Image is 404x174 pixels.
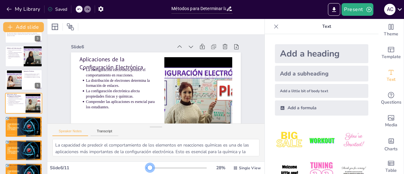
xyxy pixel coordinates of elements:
[7,35,40,36] p: Generated with [URL]
[275,126,304,155] img: 1.jpeg
[381,99,401,106] span: Questions
[5,140,42,161] div: 8
[8,52,22,54] p: La notación de configuración representa la distribución de electrones.
[52,139,259,156] textarea: La capacidad de predecir el comportamiento de los elementos en reacciones químicas es una de las ...
[8,120,40,121] p: La correcta determinación es crucial en la ciencia.
[5,4,43,14] button: My Library
[384,31,398,38] span: Theme
[50,165,146,171] div: Slide 6 / 11
[385,122,397,129] span: Media
[8,118,40,120] p: La configuración electrónica es esencial para la química.
[378,133,404,155] div: Add charts and graphs
[275,100,368,116] div: Add a formula
[275,44,368,63] div: Add a heading
[384,3,395,16] button: A C
[3,22,44,32] button: Add slide
[378,64,404,87] div: Add text boxes
[171,4,226,13] input: Insert title
[342,3,373,16] button: Present
[8,168,40,169] p: Hemos explorado métodos y principios.
[5,93,42,114] div: 6
[25,77,40,78] p: La configuración del oxígeno es 1s² 2s² 2p⁴.
[24,70,40,72] p: Ejemplos Prácticos
[8,143,40,144] p: La correcta determinación es crucial en la ciencia.
[384,4,395,15] div: A C
[52,129,88,136] button: Speaker Notes
[35,36,40,41] div: 3
[79,27,180,54] div: Slide 6
[8,57,22,59] p: Varios métodos son utilizados en la práctica.
[8,144,40,146] p: Hemos explorado métodos y principios.
[7,141,40,142] p: Resumen y Conclusiones
[35,83,40,88] div: 5
[339,126,368,155] img: 3.jpeg
[25,74,40,75] p: La configuración del hidrógeno es 1s¹.
[83,40,161,71] p: Aplicaciones de la Configuración Electrónica
[5,46,42,67] div: 4
[35,130,40,135] div: 7
[83,74,154,99] p: La configuración electrónica afecta propiedades físicas y químicas.
[25,75,40,77] p: La configuración del carbono es 1s² 2s² 2p².
[387,76,395,83] span: Text
[35,153,40,159] div: 8
[239,165,261,171] span: Single View
[25,73,40,75] p: Ejemplos de hidrógeno, carbono y oxígeno.
[8,98,24,100] p: La distribución de electrones determina la formación de enlaces.
[7,117,40,119] p: Resumen y Conclusiones
[384,146,398,153] span: Charts
[7,33,40,35] p: Esta presentación explora los métodos utilizados para determinar la configuración electrónica de ...
[88,53,158,78] p: La configuración electrónica predice el comportamiento en reacciones.
[8,103,24,105] p: Comprender las aplicaciones es esencial para los estudiantes.
[81,84,152,109] p: Comprender las aplicaciones es esencial para los estudiantes.
[35,106,40,112] div: 6
[8,96,24,98] p: La configuración electrónica predice el comportamiento en reacciones.
[7,47,22,49] p: Métodos de Determinación
[8,50,22,52] p: Métodos comunes incluyen diagramas de orbitales.
[8,169,40,170] p: Comprender la química es relevante en el mundo natural.
[378,87,404,110] div: Get real-time input from your audience
[67,23,74,31] span: Position
[8,167,40,168] p: La correcta determinación es crucial en la ciencia.
[5,22,42,43] div: 3
[307,126,336,155] img: 2.jpeg
[281,19,372,34] p: Text
[378,110,404,133] div: Add images, graphics, shapes or video
[8,142,40,143] p: La configuración electrónica es esencial para la química.
[8,101,24,103] p: La configuración electrónica afecta propiedades físicas y químicas.
[275,84,368,98] div: Add a little bit of body text
[50,22,60,32] div: Layout
[378,19,404,42] div: Change the overall theme
[7,93,24,97] p: Aplicaciones de la Configuración Electrónica
[5,69,42,90] div: 5
[8,122,40,123] p: Comprender la química es relevante en el mundo natural.
[86,63,156,88] p: La distribución de electrones determina la formación de enlaces.
[378,42,404,64] div: Add ready made slides
[8,121,40,122] p: Hemos explorado métodos y principios.
[48,6,67,12] div: Saved
[382,53,401,60] span: Template
[328,3,340,16] button: Export to PowerPoint
[213,165,228,171] div: 28 %
[7,164,40,166] p: Resumen y Conclusiones
[5,116,42,137] div: 7
[8,146,40,147] p: Comprender la química es relevante en el mundo natural.
[385,167,397,174] span: Table
[8,54,22,56] p: Las tablas periódicas organizan elementos según sus propiedades.
[35,59,40,65] div: 4
[91,129,119,136] button: Transcript
[8,165,40,167] p: La configuración electrónica es esencial para la química.
[275,66,368,81] div: Add a subheading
